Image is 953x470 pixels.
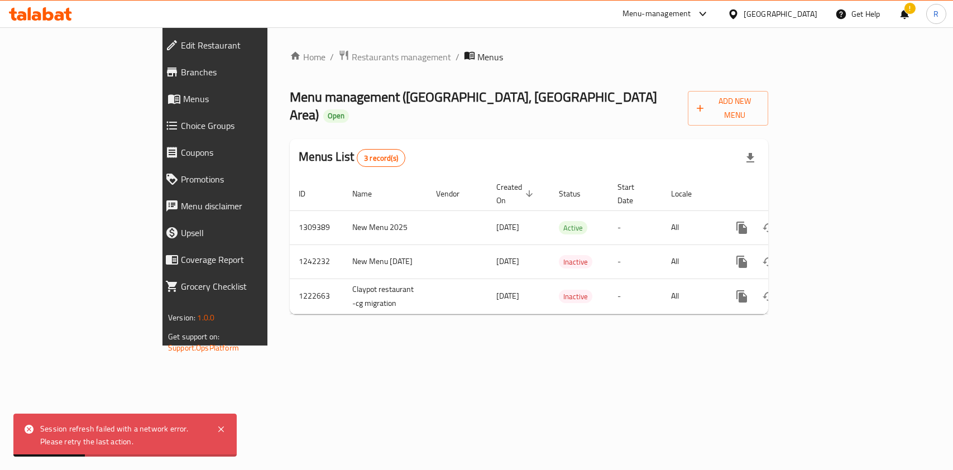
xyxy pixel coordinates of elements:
[156,246,322,273] a: Coverage Report
[299,148,405,167] h2: Menus List
[456,50,459,64] li: /
[181,253,313,266] span: Coverage Report
[181,280,313,293] span: Grocery Checklist
[755,214,782,241] button: Change Status
[755,283,782,310] button: Change Status
[609,244,662,279] td: -
[496,254,519,268] span: [DATE]
[338,50,451,64] a: Restaurants management
[496,220,519,234] span: [DATE]
[622,7,691,21] div: Menu-management
[156,59,322,85] a: Branches
[720,177,845,211] th: Actions
[729,283,755,310] button: more
[323,111,349,121] span: Open
[357,153,405,164] span: 3 record(s)
[156,193,322,219] a: Menu disclaimer
[156,112,322,139] a: Choice Groups
[343,244,427,279] td: New Menu [DATE]
[330,50,334,64] li: /
[181,172,313,186] span: Promotions
[737,145,764,171] div: Export file
[181,146,313,159] span: Coupons
[352,187,386,200] span: Name
[183,92,313,105] span: Menus
[662,210,720,244] td: All
[662,244,720,279] td: All
[496,180,537,207] span: Created On
[352,50,451,64] span: Restaurants management
[559,222,587,234] span: Active
[744,8,817,20] div: [GEOGRAPHIC_DATA]
[181,39,313,52] span: Edit Restaurant
[343,279,427,314] td: Claypot restaurant -cg migration
[357,149,405,167] div: Total records count
[40,423,205,448] div: Session refresh failed with a network error. Please retry the last action.
[933,8,938,20] span: R
[156,139,322,166] a: Coupons
[290,177,845,314] table: enhanced table
[671,187,706,200] span: Locale
[496,289,519,303] span: [DATE]
[181,65,313,79] span: Branches
[168,329,219,344] span: Get support on:
[688,91,768,126] button: Add New Menu
[343,210,427,244] td: New Menu 2025
[181,199,313,213] span: Menu disclaimer
[477,50,503,64] span: Menus
[181,119,313,132] span: Choice Groups
[559,187,595,200] span: Status
[609,210,662,244] td: -
[755,248,782,275] button: Change Status
[729,214,755,241] button: more
[559,256,592,268] span: Inactive
[299,187,320,200] span: ID
[323,109,349,123] div: Open
[662,279,720,314] td: All
[197,310,214,325] span: 1.0.0
[290,84,657,127] span: Menu management ( [GEOGRAPHIC_DATA], [GEOGRAPHIC_DATA] Area )
[559,255,592,268] div: Inactive
[697,94,759,122] span: Add New Menu
[168,340,239,355] a: Support.OpsPlatform
[290,50,768,64] nav: breadcrumb
[156,85,322,112] a: Menus
[181,226,313,239] span: Upsell
[156,32,322,59] a: Edit Restaurant
[609,279,662,314] td: -
[617,180,649,207] span: Start Date
[168,310,195,325] span: Version:
[436,187,474,200] span: Vendor
[156,273,322,300] a: Grocery Checklist
[559,221,587,234] div: Active
[156,166,322,193] a: Promotions
[559,290,592,303] span: Inactive
[156,219,322,246] a: Upsell
[729,248,755,275] button: more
